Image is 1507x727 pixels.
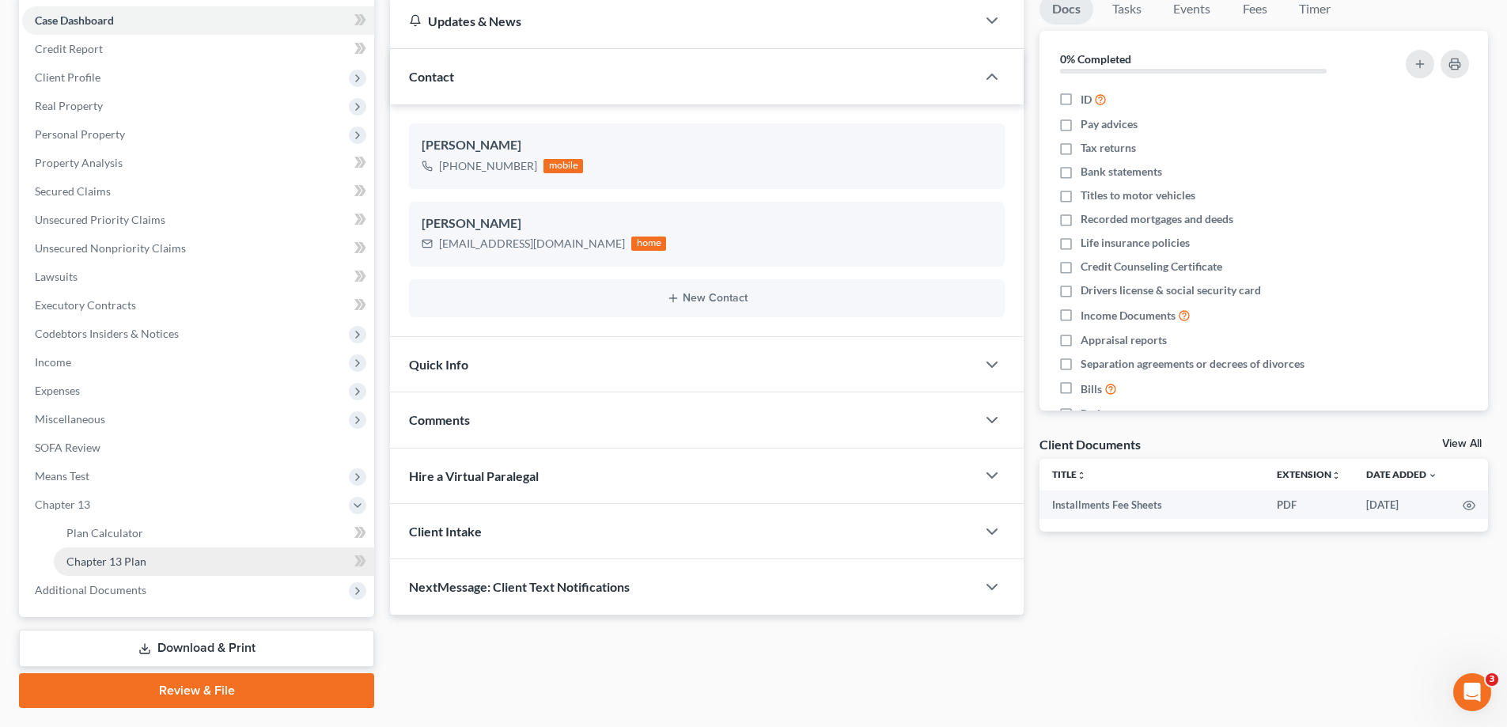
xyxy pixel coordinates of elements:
span: Plan Calculator [66,526,143,540]
a: Extensionunfold_more [1277,468,1341,480]
span: Chapter 13 Plan [66,555,146,568]
span: Comments [409,412,470,427]
span: Hire a Virtual Paralegal [409,468,539,483]
span: Miscellaneous [35,412,105,426]
span: Life insurance policies [1081,235,1190,251]
a: Plan Calculator [54,519,374,547]
iframe: Intercom live chat [1453,673,1491,711]
span: Unsecured Priority Claims [35,213,165,226]
div: Updates & News [409,13,957,29]
div: [PERSON_NAME] [422,214,992,233]
span: Separation agreements or decrees of divorces [1081,356,1304,372]
a: SOFA Review [22,434,374,462]
span: Expenses [35,384,80,397]
td: [DATE] [1354,490,1450,519]
i: unfold_more [1077,471,1086,480]
span: Tax returns [1081,140,1136,156]
span: Client Profile [35,70,100,84]
span: NextMessage: Client Text Notifications [409,579,630,594]
a: View All [1442,438,1482,449]
div: [PERSON_NAME] [422,136,992,155]
div: Client Documents [1039,436,1141,452]
span: Unsecured Nonpriority Claims [35,241,186,255]
span: 3 [1486,673,1498,686]
i: unfold_more [1331,471,1341,480]
a: Titleunfold_more [1052,468,1086,480]
span: Recorded mortgages and deeds [1081,211,1233,227]
span: Income [35,355,71,369]
span: Credit Report [35,42,103,55]
span: Case Dashboard [35,13,114,27]
a: Secured Claims [22,177,374,206]
td: Installments Fee Sheets [1039,490,1264,519]
a: Property Analysis [22,149,374,177]
span: Titles to motor vehicles [1081,187,1195,203]
span: Executory Contracts [35,298,136,312]
span: Client Intake [409,524,482,539]
span: Codebtors Insiders & Notices [35,327,179,340]
span: Personal Property [35,127,125,141]
span: Additional Documents [35,583,146,596]
span: Bank statements [1081,164,1162,180]
a: Case Dashboard [22,6,374,35]
span: Drivers license & social security card [1081,282,1261,298]
a: Unsecured Priority Claims [22,206,374,234]
span: Secured Claims [35,184,111,198]
a: Credit Report [22,35,374,63]
button: New Contact [422,292,992,305]
span: Real Property [35,99,103,112]
span: Chapter 13 [35,498,90,511]
a: Executory Contracts [22,291,374,320]
div: [PHONE_NUMBER] [439,158,537,174]
span: Quick Info [409,357,468,372]
strong: 0% Completed [1060,52,1131,66]
span: Credit Counseling Certificate [1081,259,1222,275]
span: Lawsuits [35,270,78,283]
span: Contact [409,69,454,84]
div: home [631,237,666,251]
a: Lawsuits [22,263,374,291]
span: Bills [1081,381,1102,397]
span: Means Test [35,469,89,483]
a: Download & Print [19,630,374,667]
span: Retirement account statements [1081,406,1234,422]
span: ID [1081,92,1092,108]
div: [EMAIL_ADDRESS][DOMAIN_NAME] [439,236,625,252]
span: Income Documents [1081,308,1176,324]
span: Pay advices [1081,116,1138,132]
i: expand_more [1428,471,1437,480]
a: Review & File [19,673,374,708]
a: Unsecured Nonpriority Claims [22,234,374,263]
span: Property Analysis [35,156,123,169]
td: PDF [1264,490,1354,519]
div: mobile [543,159,583,173]
span: Appraisal reports [1081,332,1167,348]
span: SOFA Review [35,441,100,454]
a: Date Added expand_more [1366,468,1437,480]
a: Chapter 13 Plan [54,547,374,576]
